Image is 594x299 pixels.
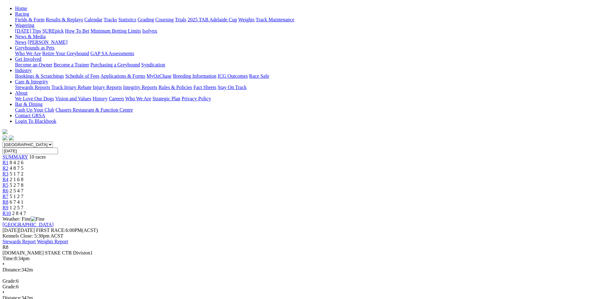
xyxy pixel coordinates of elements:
a: Weights [238,17,255,22]
a: R6 [3,188,8,193]
a: Breeding Information [173,73,216,79]
a: We Love Our Dogs [15,96,54,101]
div: Industry [15,73,591,79]
a: R3 [3,171,8,176]
a: Coursing [155,17,174,22]
div: Racing [15,17,591,23]
div: Bar & Dining [15,107,591,113]
a: About [15,90,28,96]
a: Wagering [15,23,34,28]
a: Track Maintenance [256,17,294,22]
div: Greyhounds as Pets [15,51,591,56]
a: How To Bet [65,28,90,34]
a: Fields & Form [15,17,44,22]
a: News & Media [15,34,46,39]
a: R1 [3,160,8,165]
span: Weather: Fine [3,216,44,222]
span: 5 1 2 7 [10,194,23,199]
a: ICG Outcomes [218,73,248,79]
a: Stay On Track [218,85,246,90]
div: About [15,96,591,102]
a: News [15,39,26,45]
a: Trials [175,17,186,22]
a: Calendar [84,17,102,22]
a: Careers [109,96,124,101]
div: 6 [3,278,591,284]
a: SUMMARY [3,154,28,160]
a: Get Involved [15,56,41,62]
a: Racing [15,11,29,17]
a: Grading [138,17,154,22]
a: Fact Sheets [194,85,216,90]
a: Statistics [118,17,137,22]
a: Isolynx [142,28,157,34]
a: Race Safe [249,73,269,79]
a: R9 [3,205,8,210]
span: 4 8 7 5 [10,165,23,171]
img: twitter.svg [9,135,14,140]
div: Kennels Close: 5:30pm ACST [3,233,591,239]
a: Track Injury Rebate [51,85,91,90]
span: 2 1 6 8 [10,177,23,182]
a: 2025 TAB Adelaide Cup [188,17,237,22]
a: R2 [3,165,8,171]
a: Strategic Plan [152,96,180,101]
img: logo-grsa-white.png [3,129,8,134]
a: [PERSON_NAME] [28,39,67,45]
a: Contact GRSA [15,113,45,118]
a: R4 [3,177,8,182]
a: Retire Your Greyhound [42,51,89,56]
a: Purchasing a Greyhound [90,62,140,67]
span: R8 [3,244,8,250]
a: Privacy Policy [182,96,211,101]
div: Wagering [15,28,591,34]
span: Grade: [3,284,16,289]
span: FIRST RACE: [36,228,65,233]
a: Cash Up Your Club [15,107,54,113]
span: 2 5 4 7 [10,188,23,193]
img: facebook.svg [3,135,8,140]
a: Stewards Report [3,239,36,244]
a: Syndication [141,62,165,67]
a: [DATE] Tips [15,28,41,34]
a: Become a Trainer [54,62,89,67]
span: Distance: [3,267,21,272]
a: Tracks [104,17,117,22]
a: R8 [3,199,8,205]
a: SUREpick [42,28,64,34]
a: Become an Owner [15,62,52,67]
span: 2 8 4 7 [12,211,26,216]
a: Who We Are [125,96,151,101]
span: R5 [3,182,8,188]
a: R7 [3,194,8,199]
div: 342m [3,267,591,273]
a: Integrity Reports [123,85,157,90]
a: R10 [3,211,11,216]
a: Bar & Dining [15,102,43,107]
span: Grade: [3,278,16,284]
span: • [3,290,4,295]
a: Rules & Policies [158,85,192,90]
a: MyOzChase [147,73,172,79]
div: 6 [3,284,591,290]
div: News & Media [15,39,591,45]
span: 6 7 4 1 [10,199,23,205]
a: Industry [15,68,32,73]
a: Who We Are [15,51,41,56]
a: Stewards Reports [15,85,50,90]
span: 8 4 2 6 [10,160,23,165]
span: Time: [3,256,14,261]
a: Greyhounds as Pets [15,45,54,50]
span: 5 2 7 8 [10,182,23,188]
span: 1 2 5 7 [10,205,23,210]
span: [DATE] [3,228,19,233]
